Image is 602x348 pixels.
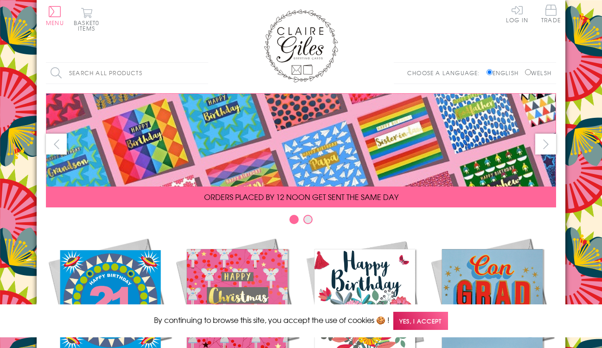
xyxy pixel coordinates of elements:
[407,69,485,77] p: Choose a language:
[525,69,531,75] input: Welsh
[46,214,556,229] div: Carousel Pagination
[74,7,99,31] button: Basket0 items
[541,5,561,23] span: Trade
[525,69,551,77] label: Welsh
[535,134,556,155] button: next
[46,19,64,27] span: Menu
[487,69,493,75] input: English
[199,63,208,84] input: Search
[289,215,299,224] button: Carousel Page 1 (Current Slide)
[264,9,338,83] img: Claire Giles Greetings Cards
[487,69,523,77] label: English
[506,5,528,23] a: Log In
[303,215,313,224] button: Carousel Page 2
[46,63,208,84] input: Search all products
[204,191,398,202] span: ORDERS PLACED BY 12 NOON GET SENT THE SAME DAY
[541,5,561,25] a: Trade
[46,134,67,155] button: prev
[393,312,448,330] span: Yes, I accept
[46,6,64,26] button: Menu
[78,19,99,32] span: 0 items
